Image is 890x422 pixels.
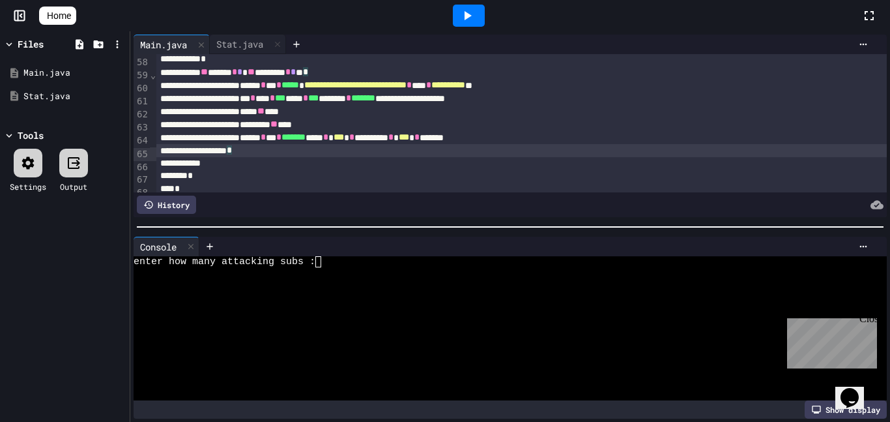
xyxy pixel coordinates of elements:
div: 64 [134,134,150,147]
div: 61 [134,95,150,108]
a: Home [39,7,76,25]
div: Stat.java [210,37,270,51]
div: 62 [134,108,150,121]
span: Fold line [150,70,156,80]
div: 60 [134,82,150,95]
div: Console [134,240,183,254]
div: Stat.java [23,90,125,103]
div: Main.java [23,67,125,80]
div: History [137,196,196,214]
span: Home [47,9,71,22]
iframe: chat widget [835,370,877,409]
div: Tools [18,128,44,142]
div: Output [60,181,87,192]
iframe: chat widget [782,313,877,369]
div: Main.java [134,38,194,52]
div: 59 [134,69,150,82]
div: Main.java [134,35,210,54]
div: 63 [134,121,150,134]
div: Chat with us now!Close [5,5,90,83]
span: enter how many attacking subs : [134,256,315,267]
div: Files [18,37,44,51]
div: Show display [805,400,887,419]
div: Stat.java [210,35,286,54]
div: 58 [134,56,150,69]
div: 67 [134,173,150,187]
div: 66 [134,161,150,174]
div: 65 [134,148,150,161]
div: Settings [10,181,46,192]
div: 68 [134,187,150,200]
div: Console [134,237,199,256]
